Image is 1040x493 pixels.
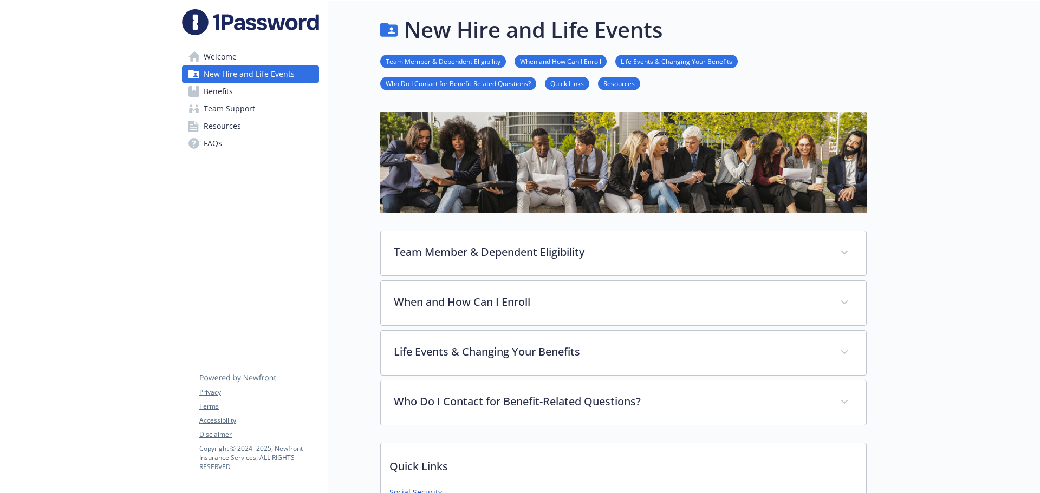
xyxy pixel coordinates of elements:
p: Life Events & Changing Your Benefits [394,344,827,360]
a: Resources [182,117,319,135]
a: Life Events & Changing Your Benefits [615,56,738,66]
a: Team Support [182,100,319,117]
a: Team Member & Dependent Eligibility [380,56,506,66]
a: New Hire and Life Events [182,65,319,83]
p: Quick Links [381,443,866,483]
a: Accessibility [199,416,318,425]
a: Resources [598,78,640,88]
p: Who Do I Contact for Benefit-Related Questions? [394,393,827,410]
a: FAQs [182,135,319,152]
div: Team Member & Dependent Eligibility [381,231,866,275]
a: Quick Links [545,78,589,88]
a: Benefits [182,83,319,100]
div: When and How Can I Enroll [381,281,866,325]
img: new hire page banner [380,112,867,213]
h1: New Hire and Life Events [404,14,662,46]
a: Welcome [182,48,319,65]
span: Team Support [204,100,255,117]
div: Life Events & Changing Your Benefits [381,331,866,375]
span: Welcome [204,48,237,65]
a: Disclaimer [199,430,318,439]
div: Who Do I Contact for Benefit-Related Questions? [381,380,866,425]
a: When and How Can I Enroll [515,56,607,66]
a: Who Do I Contact for Benefit-Related Questions? [380,78,536,88]
span: Benefits [204,83,233,100]
p: When and How Can I Enroll [394,294,827,310]
span: FAQs [204,135,222,152]
p: Copyright © 2024 - 2025 , Newfront Insurance Services, ALL RIGHTS RESERVED [199,444,318,471]
span: New Hire and Life Events [204,65,295,83]
p: Team Member & Dependent Eligibility [394,244,827,260]
span: Resources [204,117,241,135]
a: Privacy [199,387,318,397]
a: Terms [199,402,318,411]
